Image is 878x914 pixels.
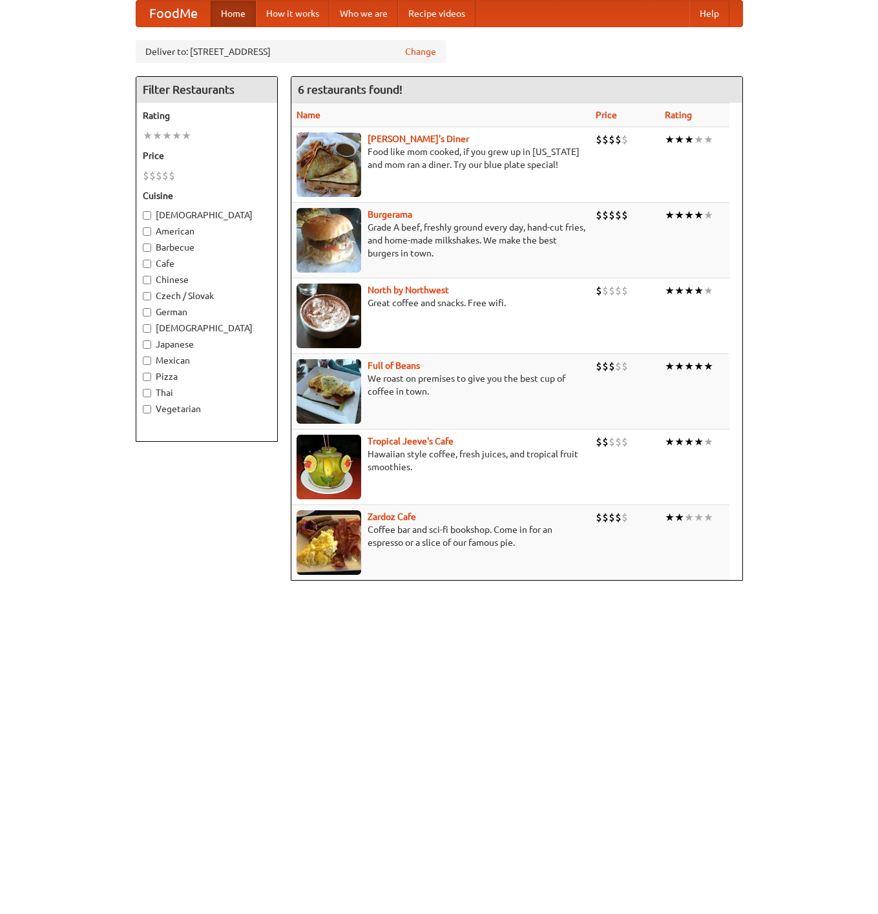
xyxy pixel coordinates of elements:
[694,284,704,298] li: ★
[143,169,149,183] li: $
[622,132,628,147] li: $
[297,296,585,309] p: Great coffee and snacks. Free wifi.
[665,284,674,298] li: ★
[615,132,622,147] li: $
[684,132,694,147] li: ★
[169,169,175,183] li: $
[368,209,412,220] a: Burgerama
[694,132,704,147] li: ★
[704,435,713,449] li: ★
[609,132,615,147] li: $
[297,284,361,348] img: north.jpg
[368,360,420,371] a: Full of Beans
[665,435,674,449] li: ★
[398,1,476,26] a: Recipe videos
[143,109,271,122] h5: Rating
[368,512,416,522] a: Zardoz Cafe
[182,129,191,143] li: ★
[256,1,329,26] a: How it works
[143,389,151,397] input: Thai
[622,359,628,373] li: $
[609,510,615,525] li: $
[602,435,609,449] li: $
[622,510,628,525] li: $
[143,308,151,317] input: German
[622,435,628,449] li: $
[665,510,674,525] li: ★
[602,132,609,147] li: $
[609,284,615,298] li: $
[609,435,615,449] li: $
[665,359,674,373] li: ★
[615,208,622,222] li: $
[609,208,615,222] li: $
[297,435,361,499] img: jeeves.jpg
[596,110,617,120] a: Price
[143,227,151,236] input: American
[297,359,361,424] img: beans.jpg
[143,260,151,268] input: Cafe
[143,276,151,284] input: Chinese
[368,134,469,144] a: [PERSON_NAME]'s Diner
[143,225,271,238] label: American
[596,435,602,449] li: $
[143,370,271,383] label: Pizza
[596,208,602,222] li: $
[694,359,704,373] li: ★
[329,1,398,26] a: Who we are
[674,435,684,449] li: ★
[368,436,454,446] a: Tropical Jeeve's Cafe
[694,435,704,449] li: ★
[622,284,628,298] li: $
[405,45,436,58] a: Change
[684,284,694,298] li: ★
[162,129,172,143] li: ★
[297,208,361,273] img: burgerama.jpg
[136,1,211,26] a: FoodMe
[143,289,271,302] label: Czech / Slovak
[297,221,585,260] p: Grade A beef, freshly ground every day, hand-cut fries, and home-made milkshakes. We make the bes...
[704,208,713,222] li: ★
[704,284,713,298] li: ★
[665,208,674,222] li: ★
[609,359,615,373] li: $
[143,354,271,367] label: Mexican
[297,523,585,549] p: Coffee bar and sci-fi bookshop. Come in for an espresso or a slice of our famous pie.
[143,340,151,349] input: Japanese
[674,284,684,298] li: ★
[143,402,271,415] label: Vegetarian
[162,169,169,183] li: $
[602,284,609,298] li: $
[143,209,271,222] label: [DEMOGRAPHIC_DATA]
[615,435,622,449] li: $
[143,405,151,413] input: Vegetarian
[665,132,674,147] li: ★
[143,189,271,202] h5: Cuisine
[694,208,704,222] li: ★
[143,257,271,270] label: Cafe
[143,306,271,318] label: German
[704,510,713,525] li: ★
[684,510,694,525] li: ★
[297,372,585,398] p: We roast on premises to give you the best cup of coffee in town.
[143,149,271,162] h5: Price
[297,510,361,575] img: zardoz.jpg
[152,129,162,143] li: ★
[704,359,713,373] li: ★
[297,448,585,473] p: Hawaiian style coffee, fresh juices, and tropical fruit smoothies.
[297,132,361,197] img: sallys.jpg
[602,510,609,525] li: $
[143,338,271,351] label: Japanese
[684,359,694,373] li: ★
[596,284,602,298] li: $
[596,359,602,373] li: $
[368,285,449,295] a: North by Northwest
[674,359,684,373] li: ★
[172,129,182,143] li: ★
[298,83,402,96] ng-pluralize: 6 restaurants found!
[615,510,622,525] li: $
[143,322,271,335] label: [DEMOGRAPHIC_DATA]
